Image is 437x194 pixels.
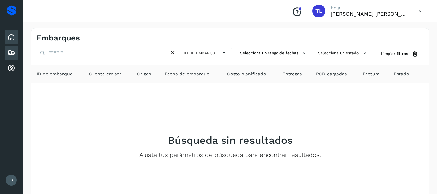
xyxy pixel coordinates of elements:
button: Selecciona un rango de fechas [237,48,310,59]
span: Factura [363,71,380,77]
p: Hola, [331,5,408,11]
span: Fecha de embarque [165,71,209,77]
h2: Búsqueda sin resultados [168,134,293,146]
h4: Embarques [37,33,80,43]
button: Limpiar filtros [376,48,424,60]
div: Embarques [5,46,18,60]
span: Costo planificado [227,71,266,77]
button: ID de embarque [182,48,229,58]
span: ID de embarque [184,50,218,56]
span: Origen [137,71,151,77]
p: TANIA LIZBETH ACOSTA MARTINEZ [331,11,408,17]
div: Cuentas por cobrar [5,61,18,75]
span: Entregas [282,71,302,77]
span: Estado [394,71,409,77]
span: POD cargadas [316,71,347,77]
span: ID de embarque [37,71,72,77]
span: Cliente emisor [89,71,121,77]
span: Limpiar filtros [381,51,408,57]
div: Inicio [5,30,18,44]
p: Ajusta tus parámetros de búsqueda para encontrar resultados. [139,152,321,159]
button: Selecciona un estado [315,48,371,59]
